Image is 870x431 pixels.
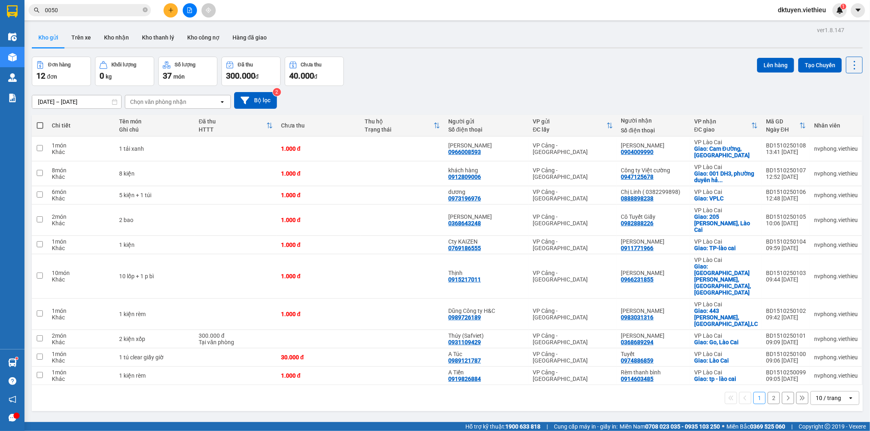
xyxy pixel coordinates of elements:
[816,394,841,402] div: 10 / trang
[47,73,57,80] span: đơn
[766,189,806,195] div: BD1510250106
[694,207,758,213] div: VP Lào Cai
[621,245,654,251] div: 0911771966
[814,336,858,342] div: nvphong.viethieu
[825,424,830,429] span: copyright
[52,308,111,314] div: 1 món
[199,118,266,125] div: Đã thu
[52,189,111,195] div: 6 món
[36,26,77,43] strong: PHIẾU GỬI HÀNG
[34,7,40,13] span: search
[533,167,613,180] div: VP Cảng - [GEOGRAPHIC_DATA]
[3,24,34,56] img: logo
[766,270,806,276] div: BD1510250103
[32,95,121,108] input: Select a date range.
[281,273,356,279] div: 1.000 đ
[119,118,191,125] div: Tên món
[766,118,799,125] div: Mã GD
[620,422,720,431] span: Miền Nam
[52,314,111,321] div: Khác
[35,45,70,57] strong: TĐ chuyển phát:
[52,270,111,276] div: 10 món
[238,62,253,68] div: Đã thu
[766,339,806,345] div: 09:09 [DATE]
[9,414,16,422] span: message
[206,7,211,13] span: aim
[766,238,806,245] div: BD1510250104
[281,170,356,177] div: 1.000 đ
[757,58,794,73] button: Lên hàng
[533,308,613,321] div: VP Cảng - [GEOGRAPHIC_DATA]
[814,217,858,223] div: nvphong.viethieu
[621,339,654,345] div: 0368689294
[8,94,17,102] img: solution-icon
[621,167,686,174] div: Công ty Việt cường
[8,33,17,41] img: warehouse-icon
[694,213,758,233] div: Giao: 205 Lý Công Uẩn, Lào Cai
[465,422,540,431] span: Hỗ trợ kỹ thuật:
[533,270,613,283] div: VP Cảng - [GEOGRAPHIC_DATA]
[836,7,843,14] img: icon-new-feature
[814,192,858,198] div: nvphong.viethieu
[554,422,618,431] span: Cung cấp máy in - giấy in:
[694,170,758,183] div: Giao: 001 DH3, phường duyên hải , TP Lào cai
[694,332,758,339] div: VP Lào Cai
[173,73,185,80] span: món
[766,332,806,339] div: BD1510250101
[766,220,806,226] div: 10:06 [DATE]
[226,71,255,81] span: 300.000
[119,354,191,361] div: 1 tú clear giấy giờ
[533,189,613,202] div: VP Cảng - [GEOGRAPHIC_DATA]
[621,213,686,220] div: Cô Tuyết Giấy
[621,308,686,314] div: Rèm Hồng Ngọc
[621,332,686,339] div: Anh Công
[119,336,191,342] div: 2 kiện xốp
[533,351,613,364] div: VP Cảng - [GEOGRAPHIC_DATA]
[722,425,724,428] span: ⚪️
[52,167,111,174] div: 8 món
[842,4,845,9] span: 1
[817,26,844,35] div: ver 1.8.147
[448,167,525,174] div: khách hàng
[694,351,758,357] div: VP Lào Cai
[694,139,758,145] div: VP Lào Cai
[52,142,111,149] div: 1 món
[226,28,273,47] button: Hàng đã giao
[314,73,317,80] span: đ
[814,354,858,361] div: nvphong.viethieu
[766,369,806,376] div: BD1510250099
[694,263,758,296] div: Giao: 014 Trần Phú, Bắc Cường, LC
[448,245,481,251] div: 0769186555
[547,422,548,431] span: |
[505,423,540,430] strong: 1900 633 818
[100,71,104,81] span: 0
[52,220,111,226] div: Khác
[766,308,806,314] div: BD1510250102
[726,422,785,431] span: Miền Bắc
[621,117,686,124] div: Người nhận
[183,3,197,18] button: file-add
[365,126,434,133] div: Trạng thái
[80,47,128,56] span: LC1410250050
[533,142,613,155] div: VP Cảng - [GEOGRAPHIC_DATA]
[814,122,858,129] div: Nhân viên
[448,270,525,276] div: Thịnh
[448,351,525,357] div: A Túc
[694,369,758,376] div: VP Lào Cai
[798,58,842,73] button: Tạo Chuyến
[281,311,356,317] div: 1.000 đ
[621,369,686,376] div: Rèm thanh bình
[219,99,226,105] svg: open
[143,7,148,14] span: close-circle
[365,118,434,125] div: Thu hộ
[766,357,806,364] div: 09:06 [DATE]
[448,195,481,202] div: 0973196976
[694,376,758,382] div: Giao: tp - lào cai
[694,339,758,345] div: Giao: Go, Lào Cai
[52,174,111,180] div: Khác
[95,57,154,86] button: Khối lượng0kg
[448,376,481,382] div: 0919826884
[52,122,111,129] div: Chi tiết
[448,369,525,376] div: A Tiến
[694,195,758,202] div: Giao: VPLC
